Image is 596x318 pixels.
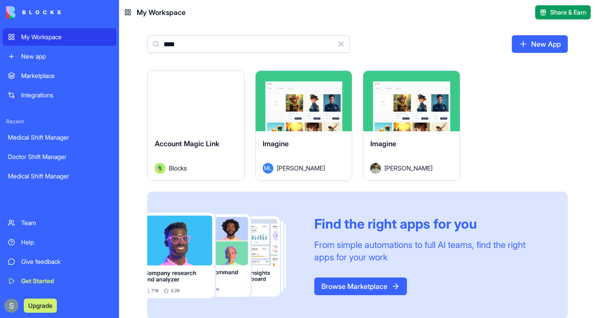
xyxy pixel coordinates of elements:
a: ImagineML[PERSON_NAME] [255,70,353,181]
span: [PERSON_NAME] [384,163,432,173]
a: New App [512,35,568,53]
a: Medical Shift Manager [3,167,116,185]
a: Account Magic LinkAvatarBlocks [147,70,245,181]
div: Medical Shift Manager [8,133,111,142]
span: Account Magic Link [155,139,220,148]
img: Avatar [155,163,165,174]
button: Clear [332,35,350,53]
a: Upgrade [24,301,57,310]
a: Help [3,233,116,251]
div: Help [21,238,111,247]
a: Team [3,214,116,232]
span: [PERSON_NAME] [277,163,325,173]
div: My Workspace [21,33,111,41]
img: Frame_181_egmpey.png [147,213,300,299]
div: From simple automations to full AI teams, find the right apps for your work [314,239,547,263]
span: ML [263,163,273,174]
a: Doctor Shift Manager [3,148,116,166]
span: Blocks [169,163,187,173]
div: Integrations [21,91,111,100]
img: Avatar [370,163,381,174]
span: Recent [3,118,116,125]
button: Share & Earn [535,5,591,19]
a: Medical Shift Manager [3,129,116,146]
a: New app [3,48,116,65]
button: Upgrade [24,299,57,313]
a: Give feedback [3,253,116,270]
a: Get Started [3,272,116,290]
a: ImagineAvatar[PERSON_NAME] [363,70,460,181]
div: Doctor Shift Manager [8,152,111,161]
a: My Workspace [3,28,116,46]
div: Team [21,218,111,227]
span: Imagine [370,139,396,148]
span: My Workspace [137,7,186,18]
a: Browse Marketplace [314,277,407,295]
span: Imagine [263,139,289,148]
span: Share & Earn [550,8,586,17]
div: Get Started [21,277,111,285]
a: Marketplace [3,67,116,85]
div: Find the right apps for you [314,216,547,232]
div: Medical Shift Manager [8,172,111,181]
div: New app [21,52,111,61]
img: ACg8ocKnDTHbS00rqwWSHQfXf8ia04QnQtz5EDX_Ef5UNrjqV-k=s96-c [4,299,19,313]
div: Marketplace [21,71,111,80]
a: Integrations [3,86,116,104]
img: logo [6,6,61,18]
div: Give feedback [21,257,111,266]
